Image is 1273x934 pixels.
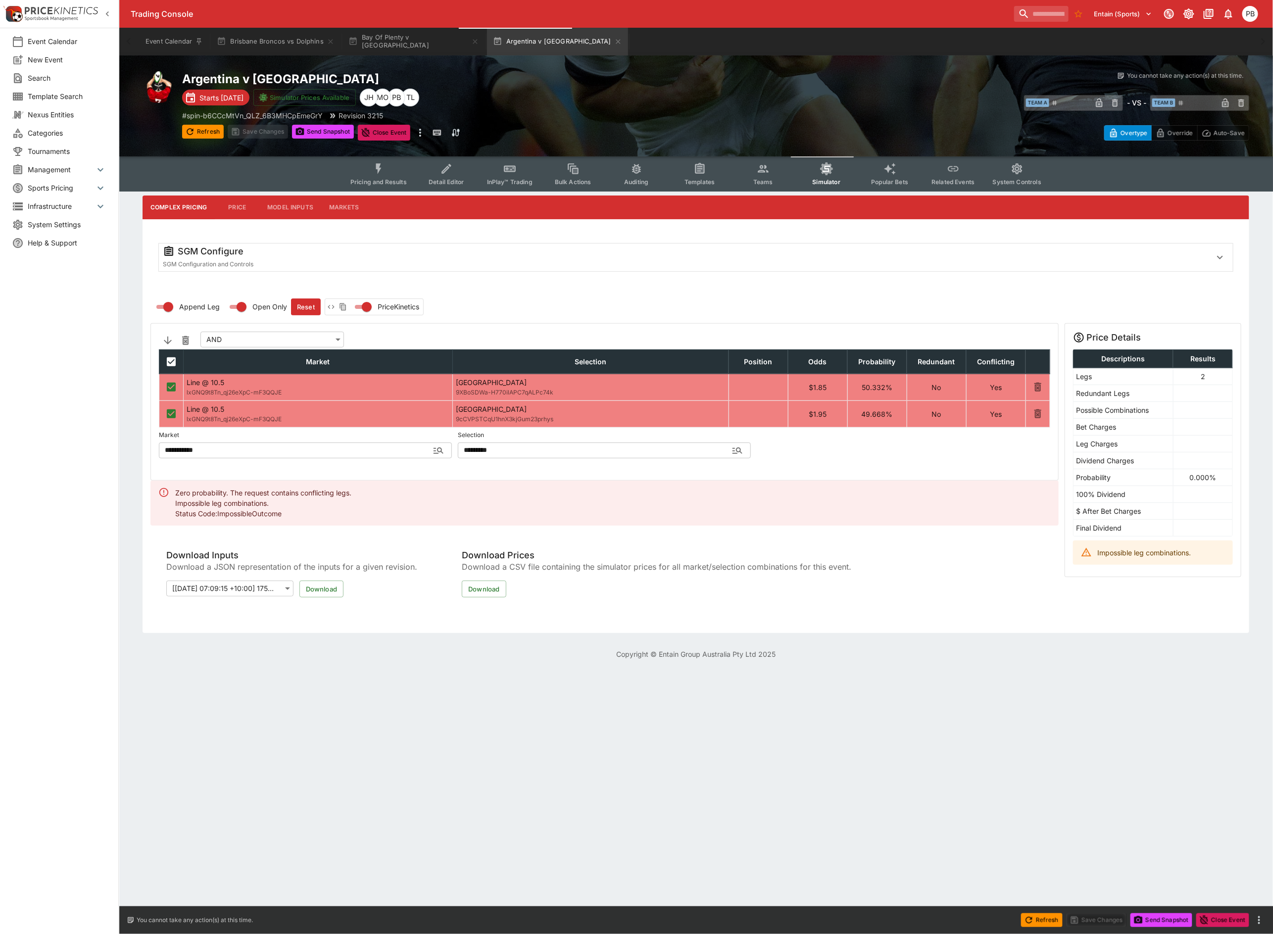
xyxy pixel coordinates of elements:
[907,374,966,400] td: No
[215,196,259,219] button: Price
[1071,6,1086,22] button: No Bookmarks
[339,110,383,121] p: Revision 3215
[414,125,426,141] button: more
[1127,71,1243,80] p: You cannot take any action(s) at this time.
[140,28,209,55] button: Event Calendar
[1200,5,1218,23] button: Documentation
[729,442,746,459] button: Open
[907,400,966,427] td: No
[1220,5,1237,23] button: Notifications
[1073,385,1173,401] td: Redundant Legs
[28,219,106,230] span: System Settings
[358,125,411,141] button: Close Event
[143,196,215,219] button: Complex Pricing
[1180,5,1198,23] button: Toggle light/dark mode
[462,561,851,573] span: Download a CSV file containing the simulator prices for all market/selection combinations for thi...
[1073,519,1173,536] td: Final Dividend
[1073,452,1173,469] td: Dividend Charges
[187,414,449,424] span: lxGNQ9t8Tn_qj26eXpC-mF3QQJE
[292,125,354,139] button: Send Snapshot
[1021,913,1063,927] button: Refresh
[159,428,452,442] label: Market
[28,73,106,83] span: Search
[456,404,725,414] p: [GEOGRAPHIC_DATA]
[175,498,351,508] div: Impossible leg combinations.
[253,89,356,106] button: Simulator Prices Available
[1173,368,1232,385] td: 2
[28,238,106,248] span: Help & Support
[166,561,426,573] span: Download a JSON representation of the inputs for a given revision.
[456,388,725,397] span: 9XBoSDWa-H770ilAPC7qALPc74k
[378,301,419,312] span: PriceKinetics
[1214,128,1245,138] p: Auto-Save
[462,549,851,561] span: Download Prices
[28,201,95,211] span: Infrastructure
[182,125,224,139] button: Refresh
[429,178,464,186] span: Detail Editor
[252,301,287,312] span: Open Only
[360,89,378,106] div: Jiahao Hao
[456,414,725,424] span: 9cCVPSTCqU1hnX3kjGum23prhys
[1073,502,1173,519] td: $ After Bet Charges
[187,404,449,414] p: Line @ 10.5
[143,71,174,103] img: rugby_union.png
[1160,5,1178,23] button: Connected to PK
[1098,543,1191,562] div: Impossible leg combinations.
[1242,6,1258,22] div: Peter Bishop
[343,156,1049,192] div: Event type filters
[555,178,591,186] span: Bulk Actions
[187,377,449,388] p: Line @ 10.5
[28,54,106,65] span: New Event
[349,299,419,315] label: Change payload type
[28,164,95,175] span: Management
[1173,349,1232,368] th: Results
[217,509,282,518] span: ImpossibleOutcome
[1073,469,1173,486] td: Probability
[1130,913,1192,927] button: Send Snapshot
[28,91,106,101] span: Template Search
[624,178,648,186] span: Auditing
[350,178,407,186] span: Pricing and Results
[374,89,392,106] div: Matthew Oliver
[182,71,716,87] h2: Copy To Clipboard
[847,374,907,400] td: 50.332%
[3,4,23,24] img: PriceKinetics Logo
[28,183,95,193] span: Sports Pricing
[28,146,106,156] span: Tournaments
[788,374,847,400] td: $1.85
[163,260,253,268] span: SGM Configuration and Controls
[931,178,975,186] span: Related Events
[458,428,751,442] label: Selection
[211,28,341,55] button: Brisbane Broncos vs Dolphins
[1173,469,1232,486] td: 0.000%
[1127,98,1146,108] h6: - VS -
[343,28,485,55] button: Bay Of Plenty v [GEOGRAPHIC_DATA]
[1104,125,1152,141] button: Overtype
[487,28,628,55] button: Argentina v [GEOGRAPHIC_DATA]
[729,349,788,374] th: Position
[1197,125,1249,141] button: Auto-Save
[179,301,220,312] span: Append Leg
[1239,3,1261,25] button: Peter Bishop
[1104,125,1249,141] div: Start From
[1253,914,1265,926] button: more
[1073,435,1173,452] td: Leg Charges
[1121,128,1147,138] p: Overtype
[788,349,847,374] th: Odds
[28,36,106,47] span: Event Calendar
[871,178,908,186] span: Popular Bets
[299,581,343,597] button: Download
[184,349,453,374] th: Market
[175,509,217,518] span: Status Code :
[200,332,344,347] div: AND
[993,178,1041,186] span: System Controls
[907,349,966,374] th: Redundant
[163,246,1203,257] div: SGM Configure
[966,374,1026,400] td: Yes
[1151,125,1197,141] button: Override
[1196,913,1249,927] button: Close Event
[182,110,323,121] p: Copy To Clipboard
[28,128,106,138] span: Categories
[753,178,773,186] span: Teams
[813,178,840,186] span: Simulator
